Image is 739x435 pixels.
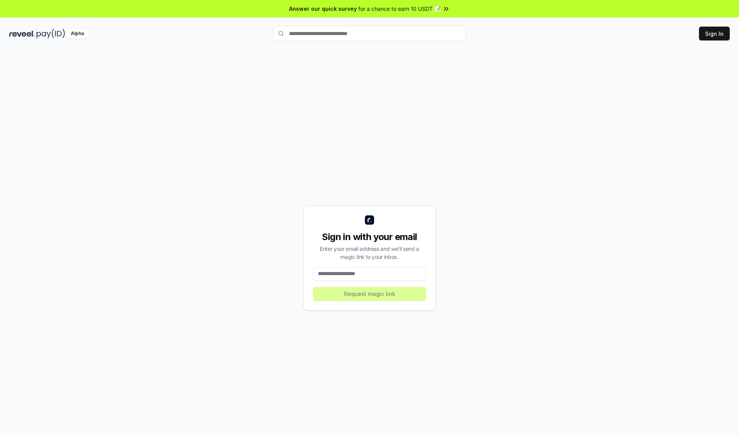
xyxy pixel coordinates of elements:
div: Sign in with your email [313,231,426,243]
div: Enter your email address and we’ll send a magic link to your inbox. [313,245,426,261]
img: reveel_dark [9,29,35,39]
img: pay_id [37,29,65,39]
span: for a chance to earn 10 USDT 📝 [358,5,441,13]
button: Sign In [699,27,730,40]
div: Alpha [67,29,88,39]
span: Answer our quick survey [289,5,357,13]
img: logo_small [365,215,374,225]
